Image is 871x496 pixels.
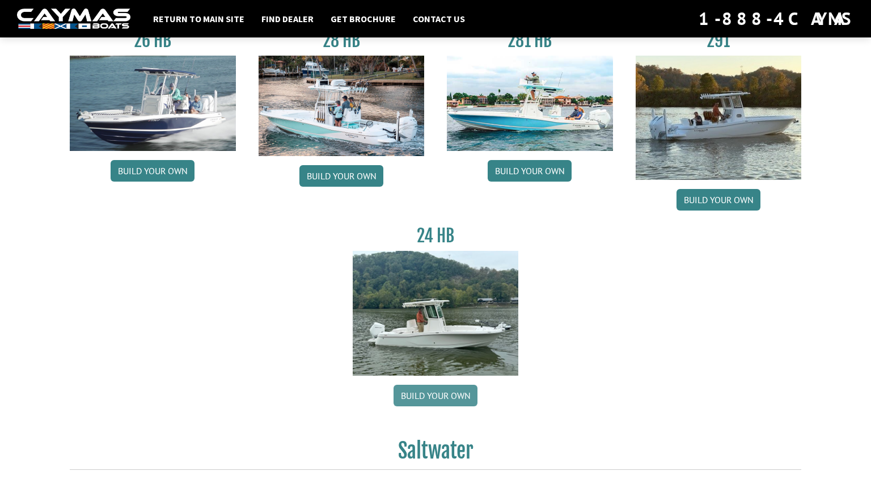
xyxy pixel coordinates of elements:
[488,160,572,182] a: Build your own
[636,56,802,180] img: 291_Thumbnail.jpg
[394,385,477,406] a: Build your own
[353,251,519,375] img: 24_HB_thumbnail.jpg
[699,6,854,31] div: 1-888-4CAYMAS
[447,30,613,51] h3: 281 HB
[259,30,425,51] h3: 28 HB
[256,11,319,26] a: Find Dealer
[447,56,613,151] img: 28-hb-twin.jpg
[70,438,801,470] h2: Saltwater
[353,225,519,246] h3: 24 HB
[70,30,236,51] h3: 26 HB
[70,56,236,151] img: 26_new_photo_resized.jpg
[636,30,802,51] h3: 291
[17,9,130,30] img: white-logo-c9c8dbefe5ff5ceceb0f0178aa75bf4bb51f6bca0971e226c86eb53dfe498488.png
[325,11,401,26] a: Get Brochure
[111,160,195,182] a: Build your own
[299,165,383,187] a: Build your own
[259,56,425,156] img: 28_hb_thumbnail_for_caymas_connect.jpg
[407,11,471,26] a: Contact Us
[676,189,760,211] a: Build your own
[147,11,250,26] a: Return to main site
